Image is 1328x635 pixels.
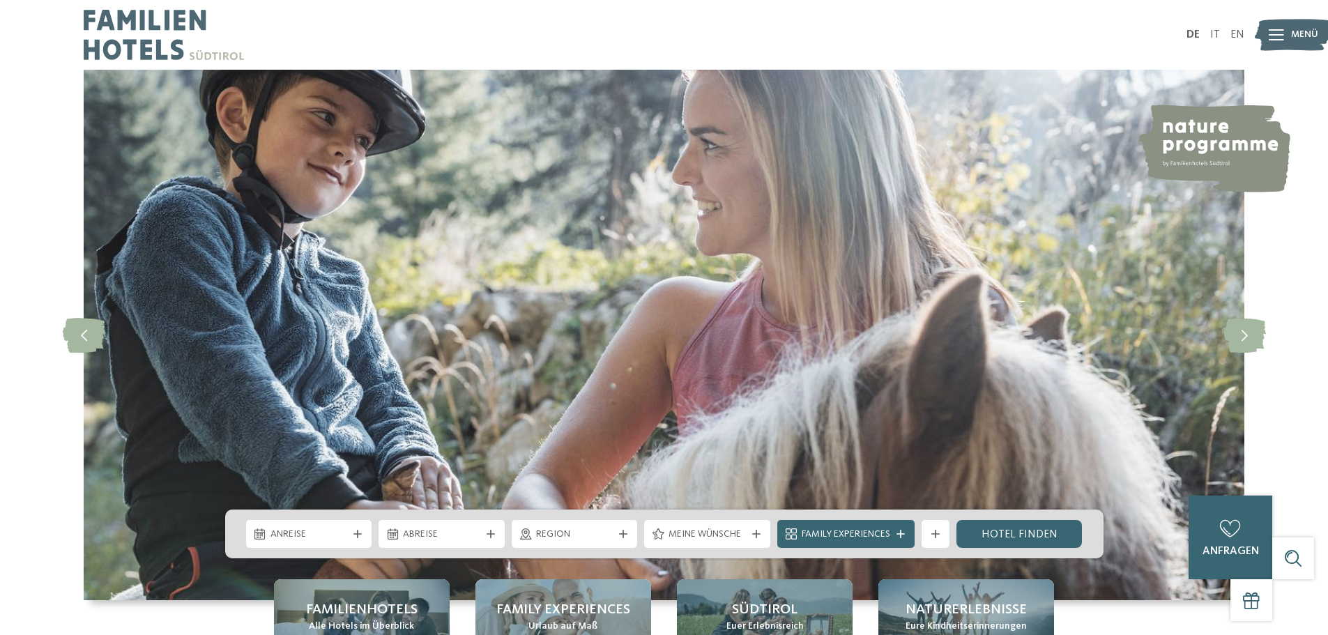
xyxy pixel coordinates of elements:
span: Südtirol [732,600,797,620]
span: anfragen [1203,546,1259,557]
span: Abreise [403,528,480,542]
span: Alle Hotels im Überblick [309,620,414,634]
span: Family Experiences [496,600,630,620]
span: Meine Wünsche [669,528,746,542]
span: Family Experiences [802,528,890,542]
a: anfragen [1189,496,1272,579]
span: Anreise [270,528,348,542]
span: Menü [1291,28,1318,42]
span: Eure Kindheitserinnerungen [906,620,1027,634]
span: Naturerlebnisse [906,600,1027,620]
span: Region [536,528,613,542]
img: nature programme by Familienhotels Südtirol [1137,105,1290,192]
a: EN [1230,29,1244,40]
a: Hotel finden [956,520,1083,548]
a: DE [1186,29,1200,40]
a: IT [1210,29,1220,40]
img: Familienhotels Südtirol: The happy family places [84,70,1244,600]
span: Urlaub auf Maß [528,620,597,634]
span: Familienhotels [306,600,418,620]
span: Euer Erlebnisreich [726,620,804,634]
